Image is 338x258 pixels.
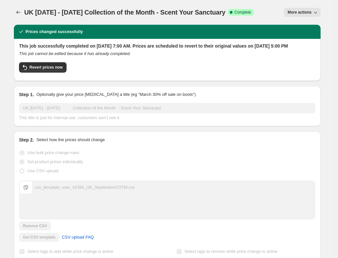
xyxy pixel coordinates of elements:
span: Use CSV upload [27,168,58,173]
input: 30% off holiday sale [19,103,315,113]
span: UK [DATE] - [DATE] Collection of the Month - Scent Your Sanctuary [24,9,225,16]
p: Optionally give your price [MEDICAL_DATA] a title (eg "March 30% off sale on boots") [36,91,196,98]
span: Use bulk price change rules [27,150,79,155]
div: csv_template_user_42394_UK_SeptemberCOTM.csv [35,184,135,191]
span: CSV upload FAQ [62,234,94,241]
h2: Prices changed successfully [26,28,83,35]
span: Select tags to add while price change is active [27,249,113,254]
button: Revert prices now [19,62,67,73]
button: More actions [284,8,321,17]
a: CSV upload FAQ [58,232,98,242]
span: Set product prices individually [27,159,83,164]
h2: This job successfully completed on [DATE] 7:00 AM. Prices are scheduled to revert to their origin... [19,43,315,49]
span: More actions [288,10,312,15]
i: This job cannot be edited because it has already completed. [19,51,131,56]
span: Complete [234,10,251,15]
h2: Step 2. [19,137,34,143]
span: Select tags to remove while price change is active [185,249,278,254]
p: Select how the prices should change [36,137,105,143]
span: Revert prices now [29,65,63,70]
h2: Step 1. [19,91,34,98]
button: Price change jobs [14,8,23,17]
span: This title is just for internal use, customers won't see it [19,115,119,120]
